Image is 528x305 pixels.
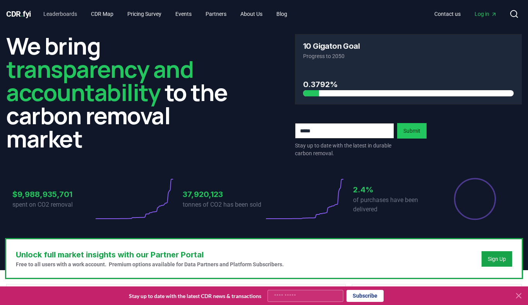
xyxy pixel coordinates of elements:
[488,255,506,263] a: Sign Up
[6,34,233,150] h2: We bring to the carbon removal market
[21,9,23,19] span: .
[353,195,434,214] p: of purchases have been delivered
[397,123,427,139] button: Submit
[16,249,284,260] h3: Unlock full market insights with our Partner Portal
[303,42,360,50] h3: 10 Gigaton Goal
[295,142,394,157] p: Stay up to date with the latest in durable carbon removal.
[12,188,94,200] h3: $9,988,935,701
[468,7,503,21] a: Log in
[37,7,293,21] nav: Main
[169,7,198,21] a: Events
[121,7,168,21] a: Pricing Survey
[183,188,264,200] h3: 37,920,123
[453,177,497,221] div: Percentage of sales delivered
[234,7,269,21] a: About Us
[482,251,512,267] button: Sign Up
[6,9,31,19] span: CDR fyi
[37,7,83,21] a: Leaderboards
[475,10,497,18] span: Log in
[16,260,284,268] p: Free to all users with a work account. Premium options available for Data Partners and Platform S...
[199,7,233,21] a: Partners
[183,200,264,209] p: tonnes of CO2 has been sold
[303,52,514,60] p: Progress to 2050
[6,53,193,108] span: transparency and accountability
[428,7,503,21] nav: Main
[12,200,94,209] p: spent on CO2 removal
[85,7,120,21] a: CDR Map
[353,184,434,195] h3: 2.4%
[270,7,293,21] a: Blog
[303,79,514,90] h3: 0.3792%
[428,7,467,21] a: Contact us
[6,9,31,19] a: CDR.fyi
